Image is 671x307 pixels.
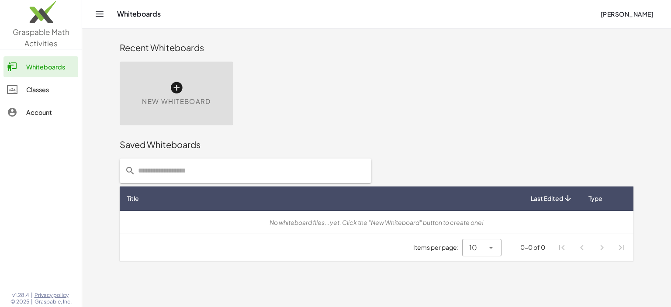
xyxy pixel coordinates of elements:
[127,194,139,203] span: Title
[10,298,29,305] span: © 2025
[593,6,661,22] button: [PERSON_NAME]
[35,292,72,299] a: Privacy policy
[13,27,69,48] span: Graspable Math Activities
[12,292,29,299] span: v1.28.4
[3,102,78,123] a: Account
[31,298,33,305] span: |
[552,238,632,258] nav: Pagination Navigation
[127,218,626,227] div: No whiteboard files...yet. Click the "New Whiteboard" button to create one!
[469,242,477,253] span: 10
[93,7,107,21] button: Toggle navigation
[413,243,462,252] span: Items per page:
[26,62,75,72] div: Whiteboards
[35,298,72,305] span: Graspable, Inc.
[520,243,545,252] div: 0-0 of 0
[531,194,563,203] span: Last Edited
[125,166,135,176] i: prepended action
[120,41,633,54] div: Recent Whiteboards
[600,10,654,18] span: [PERSON_NAME]
[120,138,633,151] div: Saved Whiteboards
[3,56,78,77] a: Whiteboards
[26,107,75,117] div: Account
[588,194,602,203] span: Type
[31,292,33,299] span: |
[26,84,75,95] div: Classes
[3,79,78,100] a: Classes
[142,97,211,107] span: New Whiteboard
